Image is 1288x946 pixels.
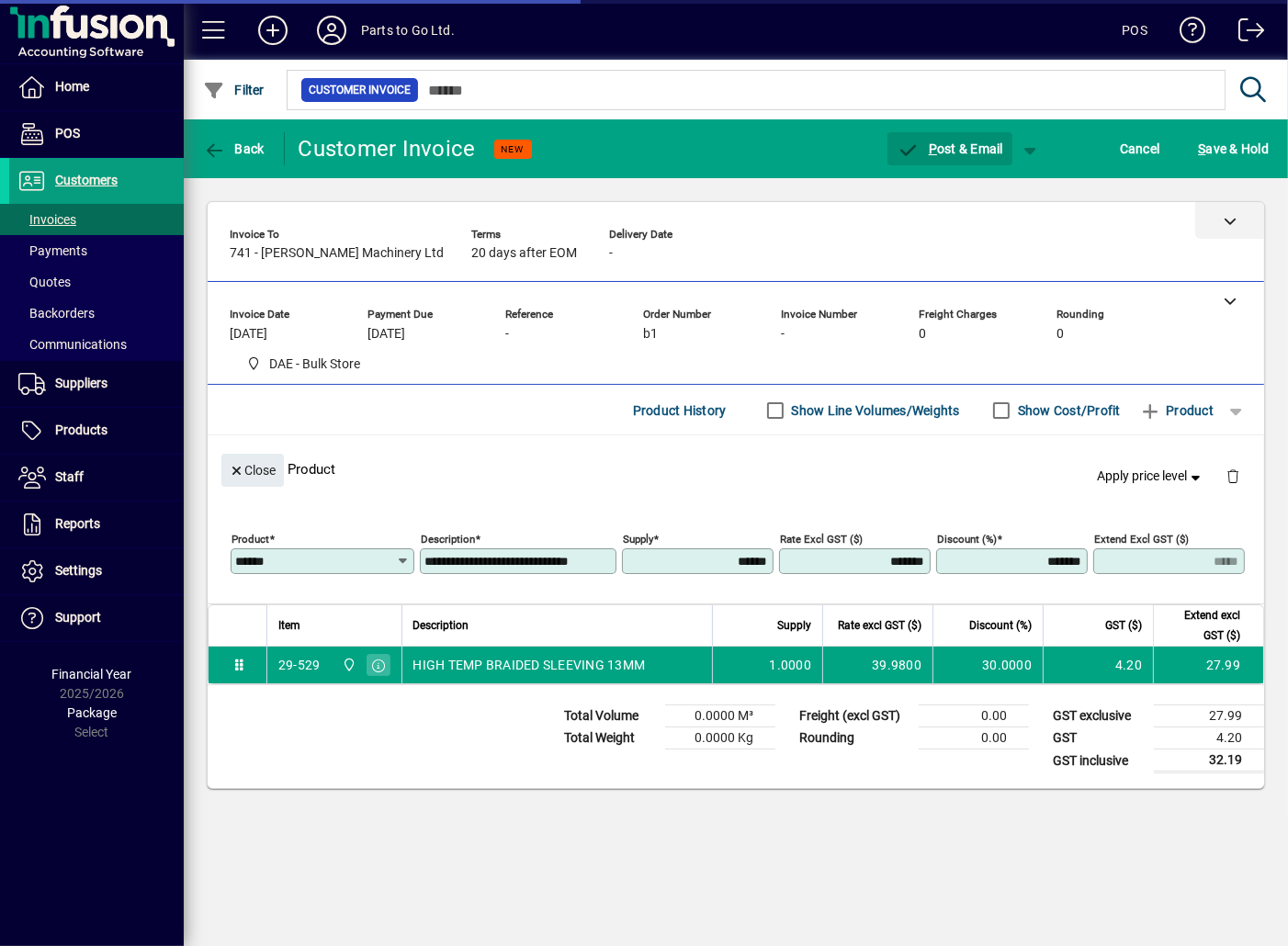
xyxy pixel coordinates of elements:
[897,141,1003,156] span: ost & Email
[838,615,921,636] span: Rate excl GST ($)
[788,401,960,420] label: Show Line Volumes/Weights
[55,376,107,390] span: Suppliers
[780,533,863,546] mat-label: Rate excl GST ($)
[1225,4,1265,63] a: Logout
[623,533,653,546] mat-label: Supply
[337,655,358,675] span: DAE - Bulk Store
[1154,727,1264,749] td: 4.20
[18,243,87,258] span: Payments
[834,656,921,674] div: 39.9800
[203,141,265,156] span: Back
[1130,394,1223,427] button: Product
[9,329,184,360] a: Communications
[1115,132,1165,165] button: Cancel
[55,126,80,141] span: POS
[1122,16,1147,45] div: POS
[55,516,100,531] span: Reports
[665,705,775,727] td: 0.0000 M³
[361,16,455,45] div: Parts to Go Ltd.
[208,435,1264,502] div: Product
[1043,647,1153,683] td: 4.20
[55,173,118,187] span: Customers
[1094,533,1189,546] mat-label: Extend excl GST ($)
[18,212,76,227] span: Invoices
[665,727,775,749] td: 0.0000 Kg
[1056,327,1064,342] span: 0
[184,132,285,165] app-page-header-button: Back
[1044,705,1154,727] td: GST exclusive
[1154,749,1264,772] td: 32.19
[770,656,812,674] span: 1.0000
[1098,467,1204,486] span: Apply price level
[18,337,127,352] span: Communications
[1198,134,1269,163] span: ave & Hold
[278,615,300,636] span: Item
[1090,460,1212,493] button: Apply price level
[1193,132,1273,165] button: Save & Hold
[937,533,997,546] mat-label: Discount (%)
[239,353,368,376] span: DAE - Bulk Store
[1166,4,1206,63] a: Knowledge Base
[55,79,89,94] span: Home
[9,408,184,454] a: Products
[9,548,184,594] a: Settings
[1044,727,1154,749] td: GST
[790,727,919,749] td: Rounding
[929,141,937,156] span: P
[243,14,302,47] button: Add
[1139,396,1214,425] span: Product
[471,246,577,261] span: 20 days after EOM
[555,727,665,749] td: Total Weight
[9,64,184,110] a: Home
[9,111,184,157] a: POS
[502,143,525,155] span: NEW
[367,327,405,342] span: [DATE]
[18,306,95,321] span: Backorders
[1198,141,1205,156] span: S
[221,454,284,487] button: Close
[55,610,101,625] span: Support
[55,563,102,578] span: Settings
[52,667,132,681] span: Financial Year
[887,132,1012,165] button: Post & Email
[9,501,184,547] a: Reports
[1044,749,1154,772] td: GST inclusive
[309,81,411,99] span: Customer Invoice
[1014,401,1121,420] label: Show Cost/Profit
[643,327,658,342] span: b1
[919,705,1029,727] td: 0.00
[919,327,926,342] span: 0
[217,461,288,478] app-page-header-button: Close
[9,298,184,329] a: Backorders
[1153,647,1263,683] td: 27.99
[9,595,184,641] a: Support
[302,14,361,47] button: Profile
[1165,605,1240,646] span: Extend excl GST ($)
[198,73,269,107] button: Filter
[626,394,734,427] button: Product History
[633,396,727,425] span: Product History
[9,455,184,501] a: Staff
[555,705,665,727] td: Total Volume
[55,422,107,437] span: Products
[421,533,475,546] mat-label: Description
[790,705,919,727] td: Freight (excl GST)
[232,533,269,546] mat-label: Product
[919,727,1029,749] td: 0.00
[278,656,321,674] div: 29-529
[505,327,509,342] span: -
[270,355,361,374] span: DAE - Bulk Store
[67,705,117,720] span: Package
[1211,454,1255,498] button: Delete
[413,615,469,636] span: Description
[198,132,269,165] button: Back
[9,204,184,235] a: Invoices
[1105,615,1142,636] span: GST ($)
[1154,705,1264,727] td: 27.99
[9,235,184,266] a: Payments
[203,83,265,97] span: Filter
[413,656,646,674] span: HIGH TEMP BRAIDED SLEEVING 13MM
[969,615,1032,636] span: Discount (%)
[299,134,476,163] div: Customer Invoice
[18,275,71,289] span: Quotes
